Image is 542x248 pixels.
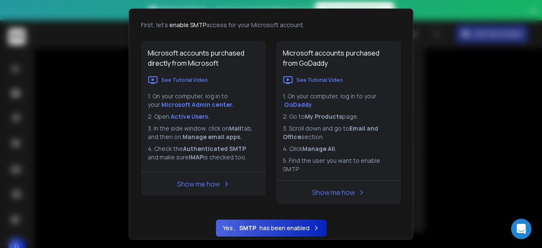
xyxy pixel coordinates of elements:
[141,21,401,29] p: First, let's access for your Microsoft account.
[229,124,241,132] b: Mail
[511,219,531,239] div: Open Intercom Messenger
[296,77,343,84] p: See Tutorial Video
[283,124,379,141] b: Email and Office
[216,220,326,237] button: Yes ,SMTPhas been enabled
[161,100,234,109] a: Microsoft Admin center.
[283,92,394,109] li: 1. On your computer, log in to your
[183,145,246,153] b: Authenticated SMTP
[171,112,210,120] a: Active Users.
[148,145,259,162] li: 4. Check the and make sure is checked too.
[283,156,394,173] li: 5. Find the user you want to enable SMTP
[189,153,203,161] b: IMAP
[302,145,337,153] b: Manage All.
[312,188,355,197] a: Show me how
[161,77,208,84] p: See Tutorial Video
[169,21,206,29] span: enable SMTP
[283,145,394,153] li: 4. Click
[177,179,220,189] a: Show me how
[283,124,394,141] li: 3. Scroll down and go to section.
[148,112,259,121] li: 2. Open
[276,41,401,75] h1: Microsoft accounts purchased from GoDaddy
[283,112,394,121] li: 2. Go to page.
[148,124,259,141] li: 3. In the side window, click on tab, and then on
[183,133,242,141] b: Manage email apps.
[148,92,259,109] li: 1. On your computer, log in to your
[284,100,312,109] a: GoDaddy
[239,224,256,232] b: SMTP
[141,41,266,75] h1: Microsoft accounts purchased directly from Microsoft
[305,112,342,120] b: My Products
